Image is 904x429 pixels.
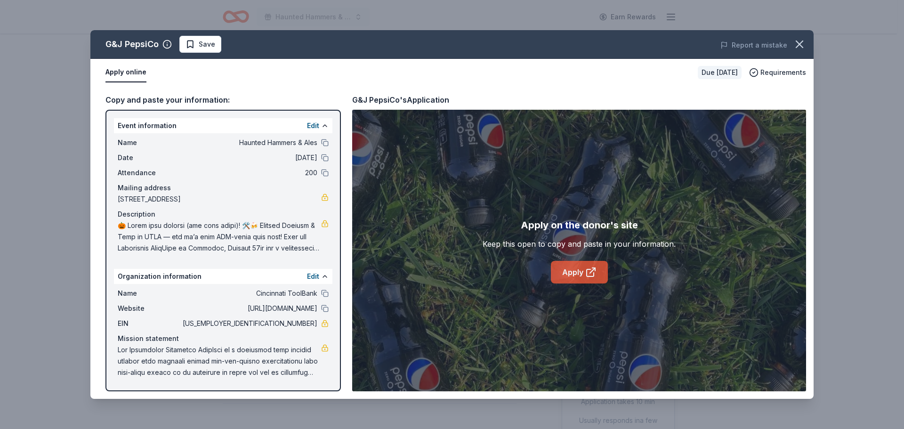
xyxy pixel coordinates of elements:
button: Requirements [749,67,806,78]
div: Due [DATE] [698,66,742,79]
span: Haunted Hammers & Ales [181,137,317,148]
span: Attendance [118,167,181,178]
span: Save [199,39,215,50]
div: Copy and paste your information: [105,94,341,106]
span: EIN [118,318,181,329]
div: Event information [114,118,332,133]
span: Website [118,303,181,314]
span: Cincinnati ToolBank [181,288,317,299]
span: Name [118,137,181,148]
span: [URL][DOMAIN_NAME] [181,303,317,314]
div: Apply on the donor's site [521,218,638,233]
div: G&J PepsiCo's Application [352,94,449,106]
span: 200 [181,167,317,178]
div: Mission statement [118,333,329,344]
div: G&J PepsiCo [105,37,159,52]
div: Organization information [114,269,332,284]
span: Name [118,288,181,299]
span: [STREET_ADDRESS] [118,194,321,205]
span: Lor Ipsumdolor Sitametco AdipIsci el s doeiusmod temp incidid utlabor etdo magnaali enimad min-ve... [118,344,321,378]
span: [US_EMPLOYER_IDENTIFICATION_NUMBER] [181,318,317,329]
a: Apply [551,261,608,283]
button: Edit [307,271,319,282]
span: Date [118,152,181,163]
div: Mailing address [118,182,329,194]
span: Requirements [760,67,806,78]
div: Keep this open to copy and paste in your information. [483,238,676,250]
button: Save [179,36,221,53]
button: Apply online [105,63,146,82]
button: Report a mistake [720,40,787,51]
span: [DATE] [181,152,317,163]
div: Description [118,209,329,220]
button: Edit [307,120,319,131]
span: 🎃 Lorem ipsu dolorsi (ame cons adipi)! 🛠️🍻 Elitsed Doeiusm & Temp in UTLA — etd ma’a enim ADM-ven... [118,220,321,254]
